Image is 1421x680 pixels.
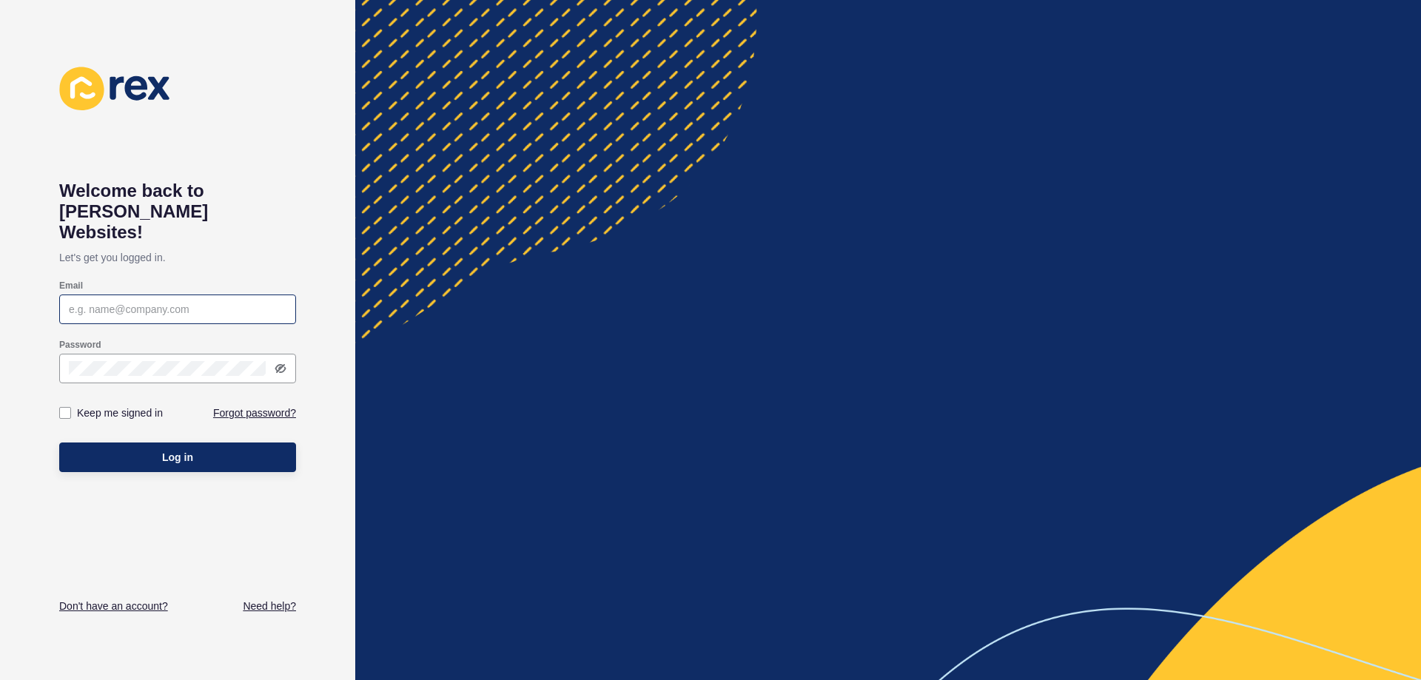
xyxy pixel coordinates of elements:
[59,339,101,351] label: Password
[59,243,296,272] p: Let's get you logged in.
[59,442,296,472] button: Log in
[59,280,83,292] label: Email
[59,181,296,243] h1: Welcome back to [PERSON_NAME] Websites!
[243,599,296,613] a: Need help?
[162,450,193,465] span: Log in
[213,405,296,420] a: Forgot password?
[59,599,168,613] a: Don't have an account?
[69,302,286,317] input: e.g. name@company.com
[77,405,163,420] label: Keep me signed in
